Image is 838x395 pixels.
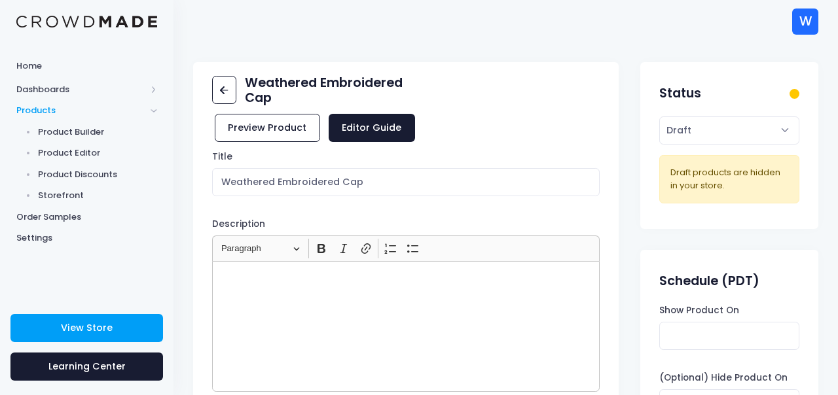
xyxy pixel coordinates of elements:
label: (Optional) Hide Product On [659,371,788,385]
button: Paragraph [215,239,306,259]
div: W [792,9,818,35]
div: Draft products are hidden in your store. [670,166,788,192]
div: Editor toolbar [212,235,600,261]
a: Preview Product [215,114,320,142]
label: Show Product On [659,304,739,317]
a: Editor Guide [329,114,415,142]
span: Paragraph [221,241,289,256]
img: Logo [16,16,157,28]
span: Products [16,104,146,117]
span: Product Editor [38,146,158,160]
a: View Store [10,314,163,342]
span: Order Samples [16,211,157,224]
span: Storefront [38,189,158,202]
span: Dashboards [16,83,146,96]
span: Settings [16,232,157,245]
span: Learning Center [48,360,126,373]
span: View Store [61,321,113,334]
span: Product Discounts [38,168,158,181]
h2: Weathered Embroidered Cap [245,75,406,106]
span: Product Builder [38,126,158,139]
a: Learning Center [10,352,163,381]
label: Title [212,150,232,163]
h2: Schedule (PDT) [659,273,759,288]
h2: Status [659,86,701,101]
span: Home [16,60,157,73]
label: Description [212,218,265,231]
div: Rich Text Editor, main [212,261,600,392]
